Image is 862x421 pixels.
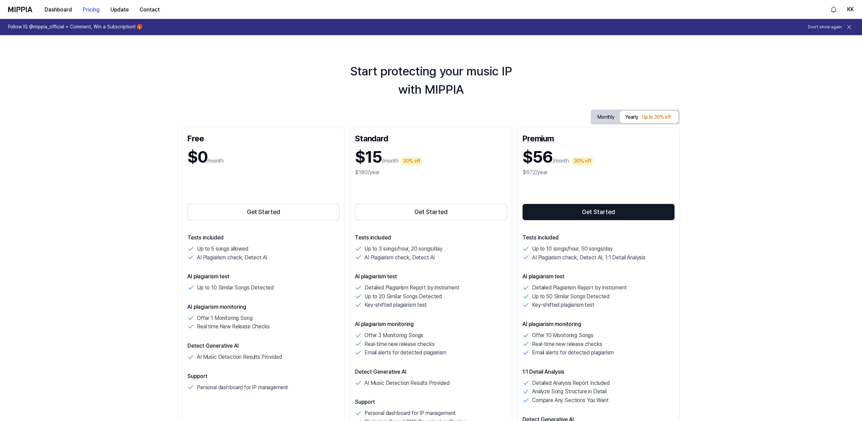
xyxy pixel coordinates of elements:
[187,204,339,220] button: Get Started
[355,146,382,168] h1: $15
[197,322,270,331] p: Real time New Release Checks
[592,112,620,122] button: Monthly
[355,203,507,221] a: Get Started
[197,244,248,253] p: Up to 5 songs allowed
[355,234,507,242] p: Tests included
[364,301,427,309] p: Key-shifted plagiarism test
[532,331,593,340] p: Offer 10 Monitoring Songs
[187,372,339,380] p: Support
[187,146,207,168] h1: $0
[355,273,507,281] p: AI plagiarism test
[77,3,105,17] button: Pricing
[532,253,645,262] p: AI Plagiarism check, Detect AI, 1:1 Detail Analysis
[523,146,553,168] h1: $56
[364,340,435,349] p: Real-time new release checks
[808,24,842,30] button: Don't show again
[640,113,673,121] div: Up to 30% off
[364,253,435,262] p: AI Plagiarism check, Detect AI
[197,314,252,323] p: Offer 1 Monitoring Song
[532,244,613,253] p: Up to 10 songs/hour, 50 songs/day
[197,383,288,392] p: Personal dashboard for IP management
[532,292,609,301] p: Up to 50 Similar Songs Detected
[77,0,105,19] a: Pricing
[364,292,442,301] p: Up to 20 Similar Songs Detected
[355,368,507,376] p: Detect Generative AI
[532,348,614,357] p: Email alerts for detected plagiarism
[355,398,507,406] p: Support
[523,168,675,177] div: $672/year
[401,157,422,165] div: 20% off
[355,168,507,177] div: $180/year
[620,111,678,123] button: Yearly
[830,5,838,14] img: 알림
[207,157,224,165] p: /month
[134,3,165,17] button: Contact
[39,3,77,17] button: Dashboard
[8,7,32,12] img: logo
[364,379,449,388] p: AI Music Detection Results Provided
[197,353,282,361] p: AI Music Detection Results Provided
[532,379,610,388] p: Detailed Analysis Report Included
[553,157,569,165] p: /month
[364,331,423,340] p: Offer 3 Monitoring Songs
[105,0,134,19] a: Update
[105,3,134,17] button: Update
[187,273,339,281] p: AI plagiarism test
[532,340,602,349] p: Real-time new release checks
[847,5,854,14] button: KK
[355,320,507,328] p: AI plagiarism monitoring
[523,320,675,328] p: AI plagiarism monitoring
[382,157,399,165] p: /month
[197,283,274,292] p: Up to 10 Similar Songs Detected
[197,253,267,262] p: AI Plagiarism check, Detect AI
[187,342,339,350] p: Detect Generative AI
[355,132,507,143] div: Standard
[187,234,339,242] p: Tests included
[532,396,608,405] p: Compare Any Sections You Want
[187,303,339,311] p: AI plagiarism monitoring
[523,204,675,220] button: Get Started
[523,203,675,221] a: Get Started
[523,368,675,376] p: 1:1 Detail Analysis
[364,348,446,357] p: Email alerts for detected plagiarism
[523,234,675,242] p: Tests included
[364,409,456,418] p: Personal dashboard for IP management
[572,157,593,165] div: 30% off
[523,273,675,281] p: AI plagiarism test
[8,24,143,30] h1: Follow IG @mippia_official + Comment, Win a Subscription! 🎁
[532,283,627,292] p: Detailed Plagiarism Report by Instrument
[532,387,607,396] p: Analyze Song Structure in Detail
[187,203,339,221] a: Get Started
[364,244,442,253] p: Up to 3 songs/hour, 20 songs/day
[364,283,459,292] p: Detailed Plagiarism Report by Instrument
[523,132,675,143] div: Premium
[532,301,594,309] p: Key-shifted plagiarism test
[187,132,339,143] div: Free
[355,204,507,220] button: Get Started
